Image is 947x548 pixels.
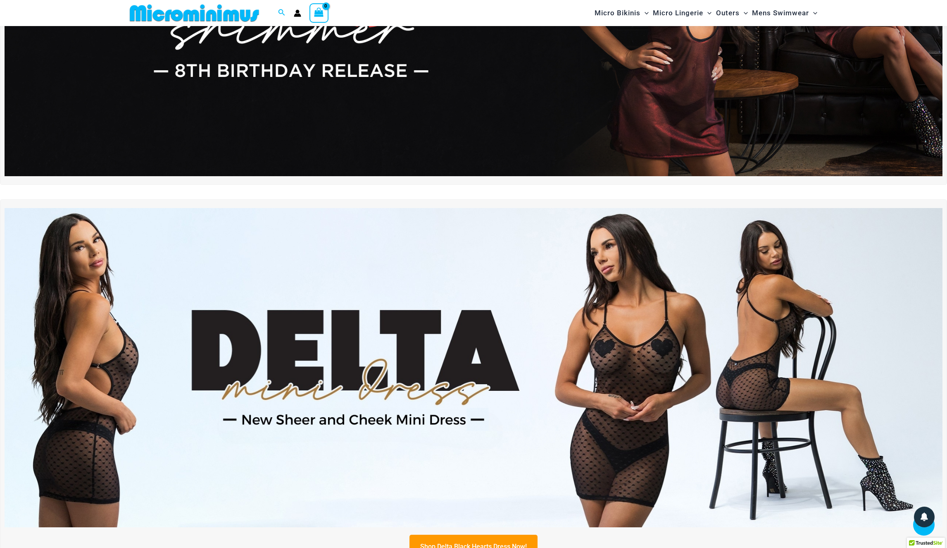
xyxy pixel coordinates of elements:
img: Delta Black Hearts Dress [5,208,942,527]
span: Micro Bikinis [595,2,640,24]
a: Micro LingerieMenu ToggleMenu Toggle [651,2,714,24]
a: OutersMenu ToggleMenu Toggle [714,2,750,24]
span: Mens Swimwear [752,2,809,24]
span: Outers [716,2,740,24]
span: Menu Toggle [703,2,711,24]
a: Mens SwimwearMenu ToggleMenu Toggle [750,2,819,24]
a: View Shopping Cart, empty [309,3,328,22]
span: Menu Toggle [640,2,649,24]
img: MM SHOP LOGO FLAT [126,4,262,22]
a: Micro BikinisMenu ToggleMenu Toggle [592,2,651,24]
nav: Site Navigation [591,1,821,25]
span: Menu Toggle [809,2,817,24]
span: Micro Lingerie [653,2,703,24]
a: Search icon link [278,8,286,18]
a: Account icon link [294,10,301,17]
span: Menu Toggle [740,2,748,24]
